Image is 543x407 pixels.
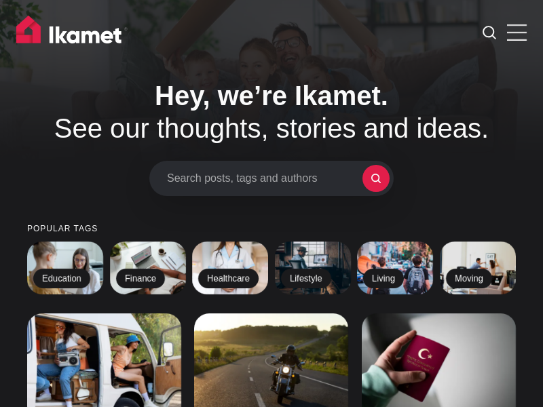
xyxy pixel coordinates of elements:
[281,269,331,289] h2: Lifestyle
[27,225,516,233] small: Popular tags
[16,16,128,50] img: Ikamet home
[275,241,351,294] a: Lifestyle
[198,269,259,289] h2: Healthcare
[446,269,492,289] h2: Moving
[116,269,165,289] h2: Finance
[167,172,362,185] span: Search posts, tags and authors
[33,269,90,289] h2: Education
[27,241,103,294] a: Education
[357,241,433,294] a: Living
[363,269,404,289] h2: Living
[192,241,268,294] a: Healthcare
[155,81,388,111] span: Hey, we’re Ikamet.
[27,79,516,144] h1: See our thoughts, stories and ideas.
[110,241,186,294] a: Finance
[440,241,516,294] a: Moving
